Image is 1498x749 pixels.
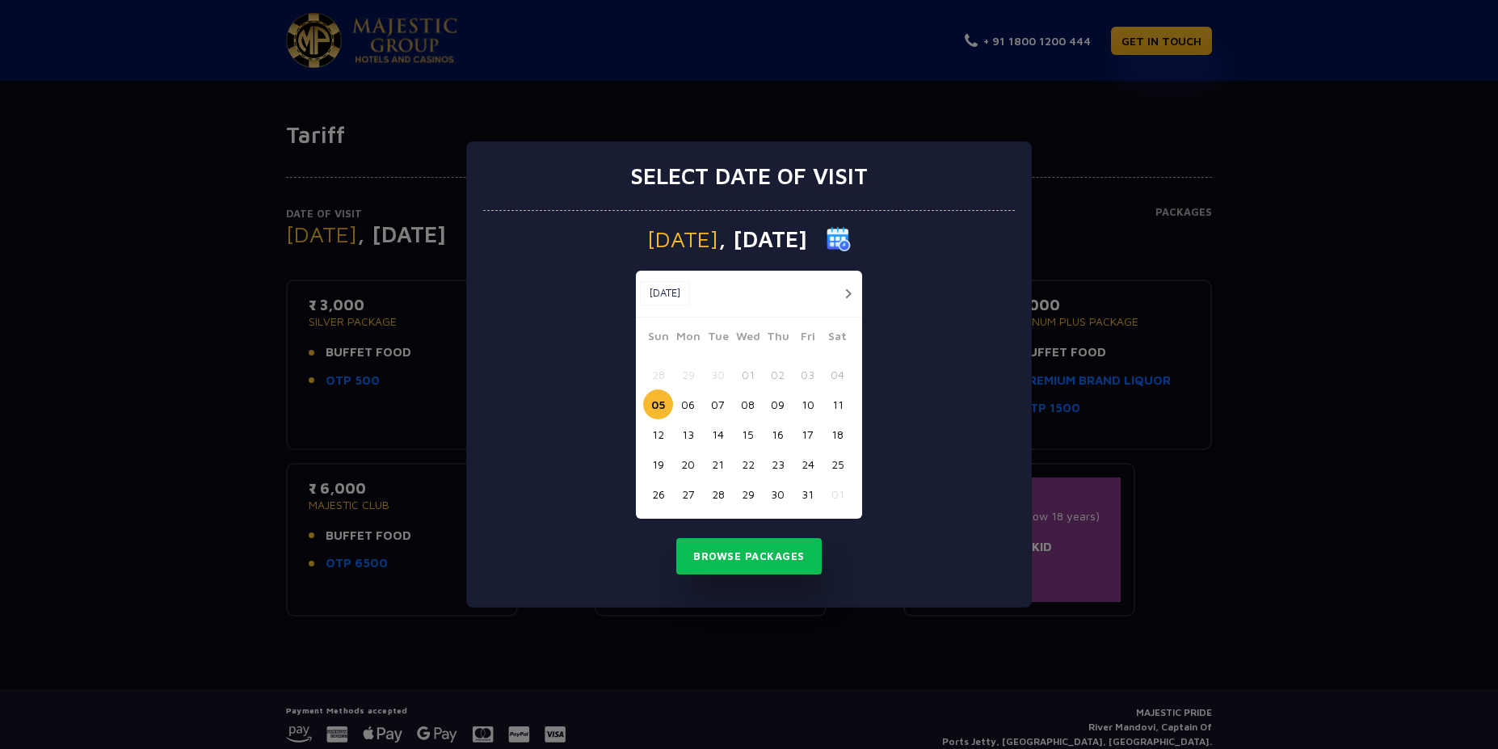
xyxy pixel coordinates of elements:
[643,389,673,419] button: 05
[643,327,673,350] span: Sun
[673,419,703,449] button: 13
[733,479,763,509] button: 29
[763,327,793,350] span: Thu
[823,449,852,479] button: 25
[703,419,733,449] button: 14
[673,479,703,509] button: 27
[673,360,703,389] button: 29
[823,419,852,449] button: 18
[733,419,763,449] button: 15
[733,360,763,389] button: 01
[703,449,733,479] button: 21
[640,281,689,305] button: [DATE]
[703,360,733,389] button: 30
[793,419,823,449] button: 17
[823,360,852,389] button: 04
[733,449,763,479] button: 22
[643,419,673,449] button: 12
[763,389,793,419] button: 09
[793,327,823,350] span: Fri
[823,479,852,509] button: 01
[733,389,763,419] button: 08
[643,479,673,509] button: 26
[793,360,823,389] button: 03
[676,538,822,575] button: Browse Packages
[793,479,823,509] button: 31
[763,479,793,509] button: 30
[823,389,852,419] button: 11
[673,389,703,419] button: 06
[703,479,733,509] button: 28
[673,327,703,350] span: Mon
[793,449,823,479] button: 24
[703,389,733,419] button: 07
[630,162,868,190] h3: Select date of visit
[793,389,823,419] button: 10
[643,360,673,389] button: 28
[823,327,852,350] span: Sat
[703,327,733,350] span: Tue
[827,227,851,251] img: calender icon
[763,360,793,389] button: 02
[763,419,793,449] button: 16
[647,228,718,250] span: [DATE]
[643,449,673,479] button: 19
[733,327,763,350] span: Wed
[718,228,807,250] span: , [DATE]
[763,449,793,479] button: 23
[673,449,703,479] button: 20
